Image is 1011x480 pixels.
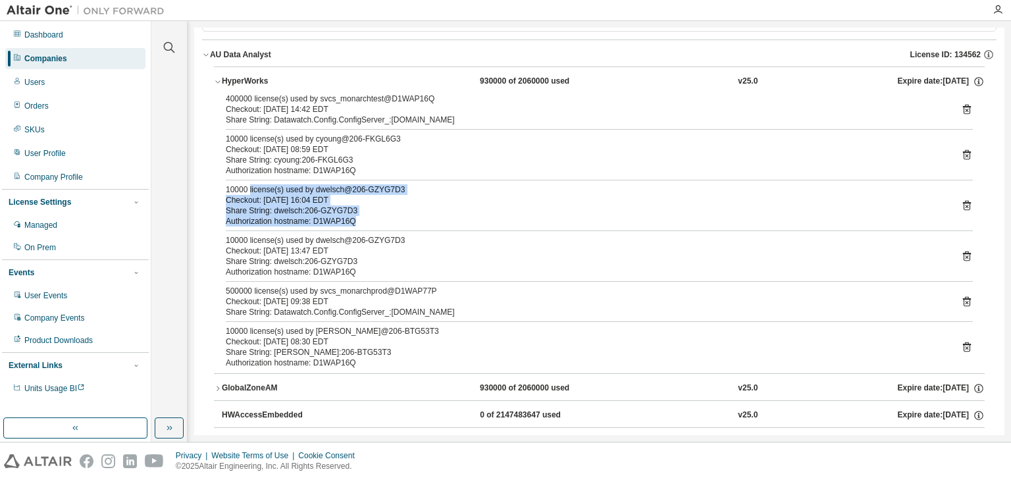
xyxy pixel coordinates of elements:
[24,290,67,301] div: User Events
[24,313,84,323] div: Company Events
[898,76,985,88] div: Expire date: [DATE]
[226,326,941,336] div: 10000 license(s) used by [PERSON_NAME]@206-BTG53T3
[24,101,49,111] div: Orders
[480,383,598,394] div: 930000 of 2060000 used
[226,286,941,296] div: 500000 license(s) used by svcs_monarchprod@D1WAP77P
[226,246,941,256] div: Checkout: [DATE] 13:47 EDT
[898,410,985,421] div: Expire date: [DATE]
[176,461,363,472] p: © 2025 Altair Engineering, Inc. All Rights Reserved.
[480,410,598,421] div: 0 of 2147483647 used
[226,184,941,195] div: 10000 license(s) used by dwelsch@206-GZYG7D3
[222,76,340,88] div: HyperWorks
[4,454,72,468] img: altair_logo.svg
[226,115,941,125] div: Share String: Datawatch.Config.ConfigServer_:[DOMAIN_NAME]
[226,216,941,227] div: Authorization hostname: D1WAP16Q
[222,410,340,421] div: HWAccessEmbedded
[480,76,598,88] div: 930000 of 2060000 used
[80,454,93,468] img: facebook.svg
[214,67,985,96] button: HyperWorks930000 of 2060000 usedv25.0Expire date:[DATE]
[24,172,83,182] div: Company Profile
[24,335,93,346] div: Product Downloads
[226,165,941,176] div: Authorization hostname: D1WAP16Q
[226,256,941,267] div: Share String: dwelsch:206-GZYG7D3
[9,267,34,278] div: Events
[101,454,115,468] img: instagram.svg
[226,205,941,216] div: Share String: dwelsch:206-GZYG7D3
[226,267,941,277] div: Authorization hostname: D1WAP16Q
[9,197,71,207] div: License Settings
[910,49,981,60] span: License ID: 134562
[226,195,941,205] div: Checkout: [DATE] 16:04 EDT
[226,93,941,104] div: 400000 license(s) used by svcs_monarchtest@D1WAP16Q
[24,77,45,88] div: Users
[738,410,758,421] div: v25.0
[7,4,171,17] img: Altair One
[145,454,164,468] img: youtube.svg
[226,235,941,246] div: 10000 license(s) used by dwelsch@206-GZYG7D3
[210,49,271,60] div: AU Data Analyst
[226,134,941,144] div: 10000 license(s) used by cyoung@206-FKGL6G3
[226,347,941,358] div: Share String: [PERSON_NAME]:206-BTG53T3
[176,450,211,461] div: Privacy
[214,374,985,403] button: GlobalZoneAM930000 of 2060000 usedv25.0Expire date:[DATE]
[222,401,985,430] button: HWAccessEmbedded0 of 2147483647 usedv25.0Expire date:[DATE]
[24,384,85,393] span: Units Usage BI
[226,144,941,155] div: Checkout: [DATE] 08:59 EDT
[738,383,758,394] div: v25.0
[898,383,985,394] div: Expire date: [DATE]
[222,428,985,457] button: HWActivate0 of 2147483647 usedv25.0Expire date:[DATE]
[24,220,57,230] div: Managed
[211,450,298,461] div: Website Terms of Use
[298,450,362,461] div: Cookie Consent
[202,40,997,69] button: AU Data AnalystLicense ID: 134562
[24,30,63,40] div: Dashboard
[24,148,66,159] div: User Profile
[738,76,758,88] div: v25.0
[9,360,63,371] div: External Links
[24,124,45,135] div: SKUs
[123,454,137,468] img: linkedin.svg
[226,296,941,307] div: Checkout: [DATE] 09:38 EDT
[222,383,340,394] div: GlobalZoneAM
[24,53,67,64] div: Companies
[24,242,56,253] div: On Prem
[226,358,941,368] div: Authorization hostname: D1WAP16Q
[226,104,941,115] div: Checkout: [DATE] 14:42 EDT
[226,155,941,165] div: Share String: cyoung:206-FKGL6G3
[226,336,941,347] div: Checkout: [DATE] 08:30 EDT
[226,307,941,317] div: Share String: Datawatch.Config.ConfigServer_:[DOMAIN_NAME]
